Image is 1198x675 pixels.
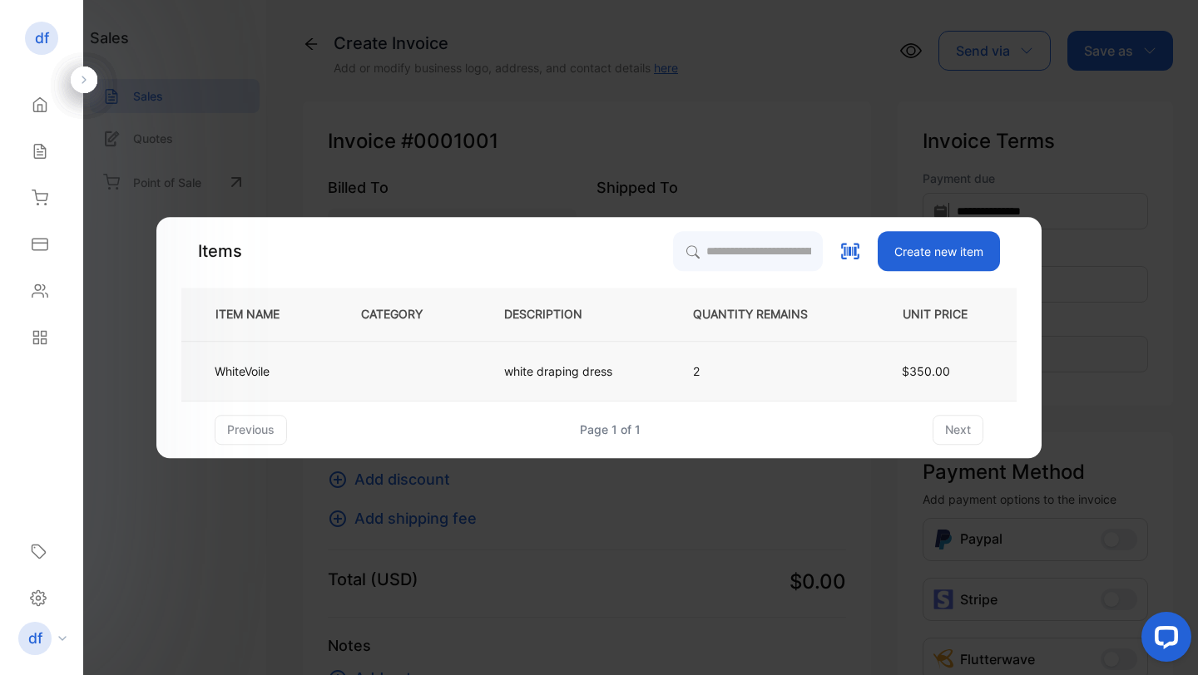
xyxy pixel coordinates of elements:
[504,306,609,323] p: DESCRIPTION
[580,421,641,438] div: Page 1 of 1
[35,27,49,49] p: df
[878,231,1000,271] button: Create new item
[215,415,287,445] button: previous
[1128,605,1198,675] iframe: LiveChat chat widget
[933,415,983,445] button: next
[889,306,989,323] p: UNIT PRICE
[693,306,834,323] p: QUANTITY REMAINS
[693,362,834,380] p: 2
[198,239,242,264] p: Items
[504,362,612,380] p: white draping dress
[215,362,270,380] p: WhiteVoile
[361,306,449,323] p: CATEGORY
[209,306,306,323] p: ITEM NAME
[28,628,42,649] p: df
[902,364,950,378] span: $350.00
